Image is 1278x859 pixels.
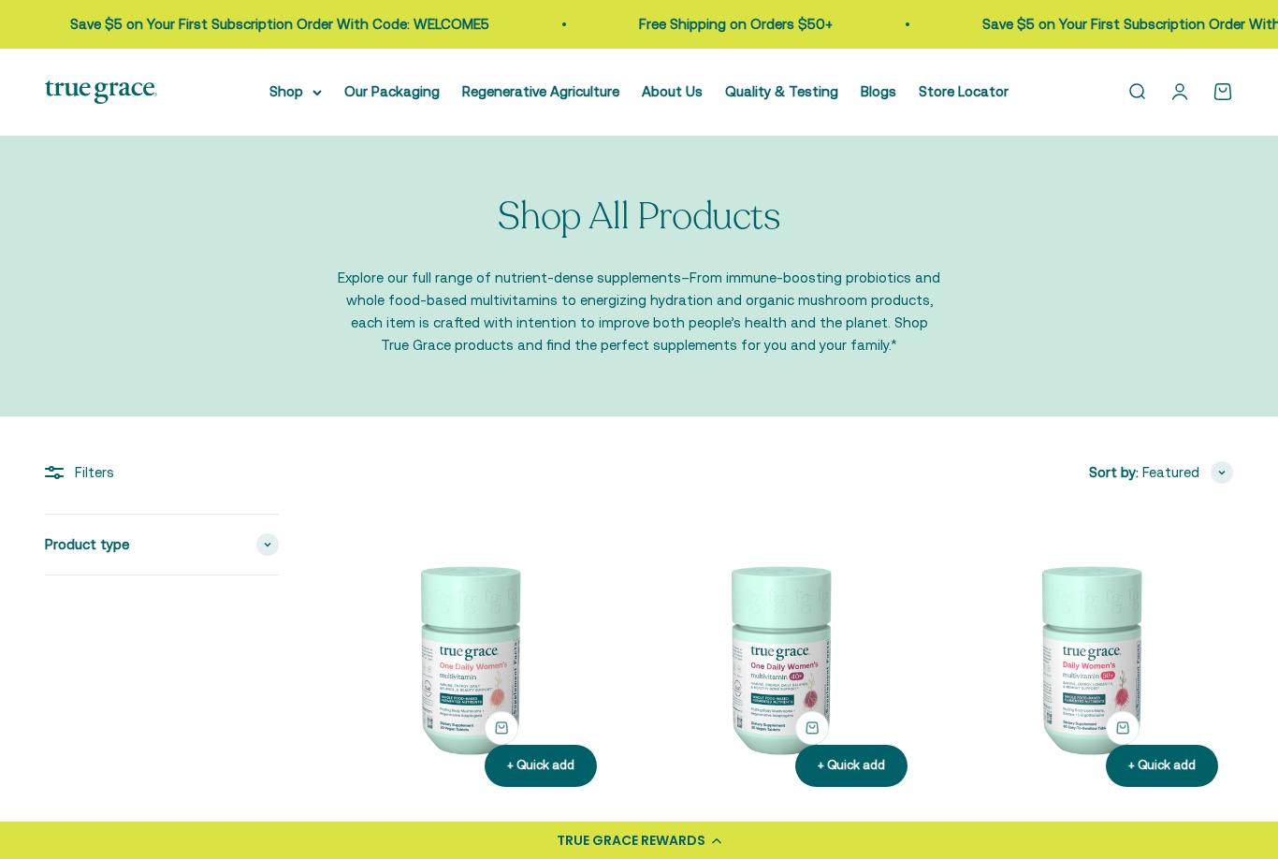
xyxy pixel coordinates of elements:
[795,711,829,745] button: + Quick add
[639,16,833,32] a: Free Shipping on Orders $50+
[818,756,885,776] div: + Quick add
[557,831,705,851] div: TRUE GRACE REWARDS
[1128,756,1196,776] div: + Quick add
[1142,461,1199,484] span: Featured
[335,267,943,357] p: Explore our full range of nutrient-dense supplements–From immune-boosting probiotics and whole fo...
[45,533,129,556] span: Product type
[485,745,597,787] button: + Quick add
[498,196,779,237] p: Shop All Products
[795,745,908,787] button: + Quick add
[1142,461,1233,484] button: Featured
[462,83,619,99] a: Regenerative Agriculture
[725,83,838,99] a: Quality & Testing
[269,80,322,103] summary: Shop
[70,13,489,36] p: Save $5 on Your First Subscription Order With Code: WELCOME5
[45,515,279,575] summary: Product type
[1106,745,1218,787] button: + Quick add
[861,83,896,99] a: Blogs
[344,83,440,99] a: Our Packaging
[919,83,1009,99] a: Store Locator
[634,514,922,802] img: Daily Multivitamin for Immune Support, Energy, Daily Balance, and Healthy Bone Support* Vitamin A...
[642,83,703,99] a: About Us
[945,514,1233,802] img: Daily Multivitamin for Energy, Longevity, Heart Health, & Memory Support* L-ergothioneine to supp...
[1106,711,1140,745] button: + Quick add
[45,461,279,484] div: Filters
[1089,461,1139,484] span: Sort by:
[324,514,612,802] img: We select ingredients that play a concrete role in true health, and we include them at effective ...
[507,756,574,776] div: + Quick add
[485,711,518,745] button: + Quick add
